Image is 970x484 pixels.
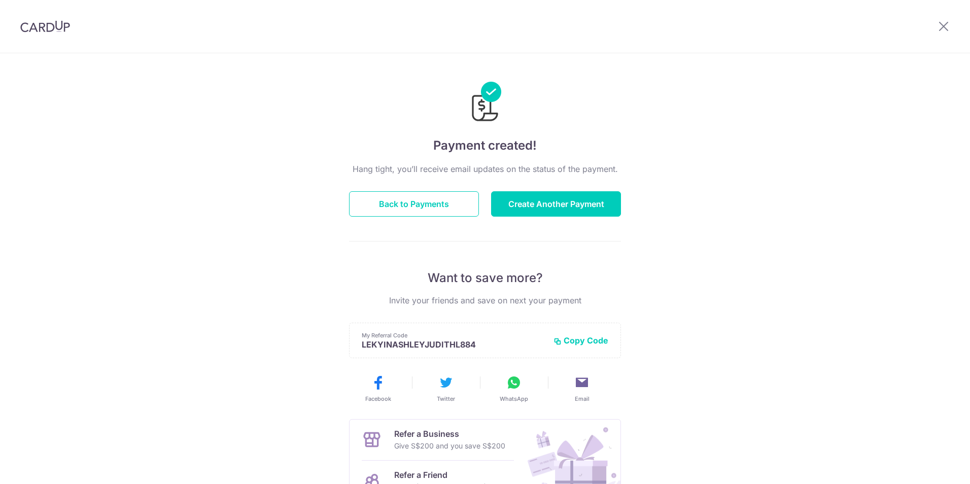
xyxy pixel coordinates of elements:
[20,20,70,32] img: CardUp
[365,395,391,403] span: Facebook
[416,374,476,403] button: Twitter
[348,374,408,403] button: Facebook
[349,136,621,155] h4: Payment created!
[437,395,455,403] span: Twitter
[349,294,621,306] p: Invite your friends and save on next your payment
[469,82,501,124] img: Payments
[484,374,544,403] button: WhatsApp
[349,191,479,217] button: Back to Payments
[394,428,505,440] p: Refer a Business
[349,163,621,175] p: Hang tight, you’ll receive email updates on the status of the payment.
[394,469,496,481] p: Refer a Friend
[394,440,505,452] p: Give S$200 and you save S$200
[349,270,621,286] p: Want to save more?
[553,335,608,345] button: Copy Code
[362,339,545,350] p: LEKYINASHLEYJUDITHL884
[500,395,528,403] span: WhatsApp
[362,331,545,339] p: My Referral Code
[575,395,590,403] span: Email
[552,374,612,403] button: Email
[491,191,621,217] button: Create Another Payment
